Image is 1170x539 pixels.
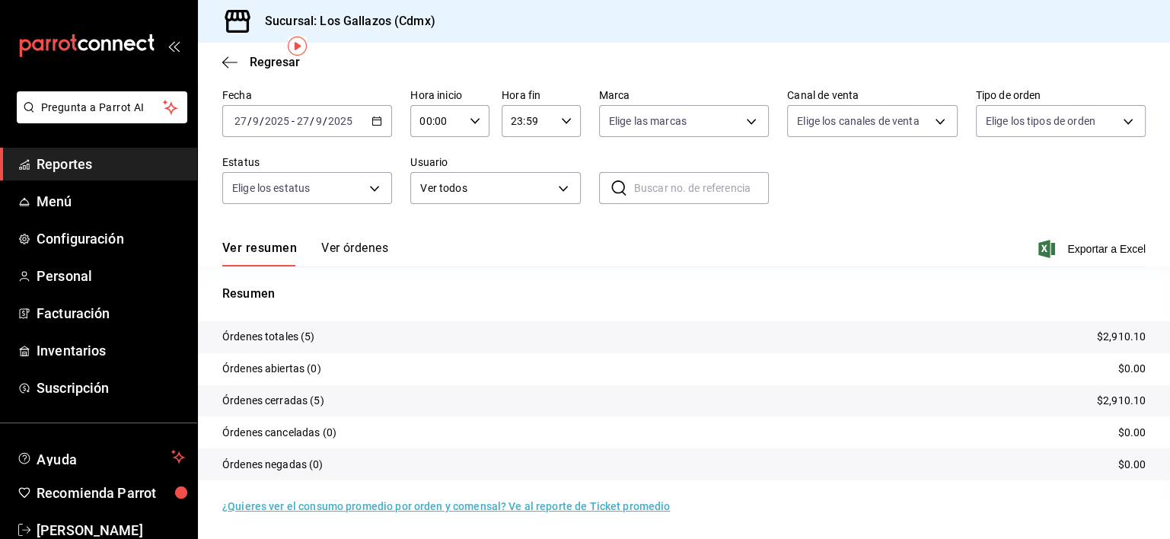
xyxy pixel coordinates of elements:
[11,110,187,126] a: Pregunta a Parrot AI
[37,378,185,398] span: Suscripción
[222,500,670,512] a: ¿Quieres ver el consumo promedio por orden y comensal? Ve al reporte de Ticket promedio
[222,241,297,266] button: Ver resumen
[1117,361,1146,377] p: $0.00
[37,266,185,286] span: Personal
[222,157,392,167] label: Estatus
[222,393,324,409] p: Órdenes cerradas (5)
[321,241,388,266] button: Ver órdenes
[1117,457,1146,473] p: $0.00
[222,329,315,345] p: Órdenes totales (5)
[37,448,165,466] span: Ayuda
[252,115,260,127] input: --
[222,285,1146,303] p: Resumen
[37,154,185,174] span: Reportes
[264,115,290,127] input: ----
[37,483,185,503] span: Recomienda Parrot
[315,115,323,127] input: --
[167,40,180,52] button: open_drawer_menu
[17,91,187,123] button: Pregunta a Parrot AI
[250,55,300,69] span: Regresar
[37,340,185,361] span: Inventarios
[37,228,185,249] span: Configuración
[310,115,314,127] span: /
[253,12,435,30] h3: Sucursal: Los Gallazos (Cdmx)
[410,90,489,100] label: Hora inicio
[37,303,185,324] span: Facturación
[292,115,295,127] span: -
[1097,393,1146,409] p: $2,910.10
[288,37,307,56] img: Tooltip marker
[296,115,310,127] input: --
[1117,425,1146,441] p: $0.00
[222,55,300,69] button: Regresar
[323,115,327,127] span: /
[234,115,247,127] input: --
[222,241,388,266] div: navigation tabs
[327,115,353,127] input: ----
[222,361,321,377] p: Órdenes abiertas (0)
[634,173,769,203] input: Buscar no. de referencia
[976,90,1146,100] label: Tipo de orden
[410,157,580,167] label: Usuario
[502,90,581,100] label: Hora fin
[232,180,310,196] span: Elige los estatus
[260,115,264,127] span: /
[986,113,1095,129] span: Elige los tipos de orden
[222,90,392,100] label: Fecha
[41,100,164,116] span: Pregunta a Parrot AI
[599,90,769,100] label: Marca
[222,457,324,473] p: Órdenes negadas (0)
[609,113,687,129] span: Elige las marcas
[797,113,919,129] span: Elige los canales de venta
[787,90,957,100] label: Canal de venta
[1097,329,1146,345] p: $2,910.10
[1041,240,1146,258] button: Exportar a Excel
[247,115,252,127] span: /
[37,191,185,212] span: Menú
[420,180,552,196] span: Ver todos
[222,425,336,441] p: Órdenes canceladas (0)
